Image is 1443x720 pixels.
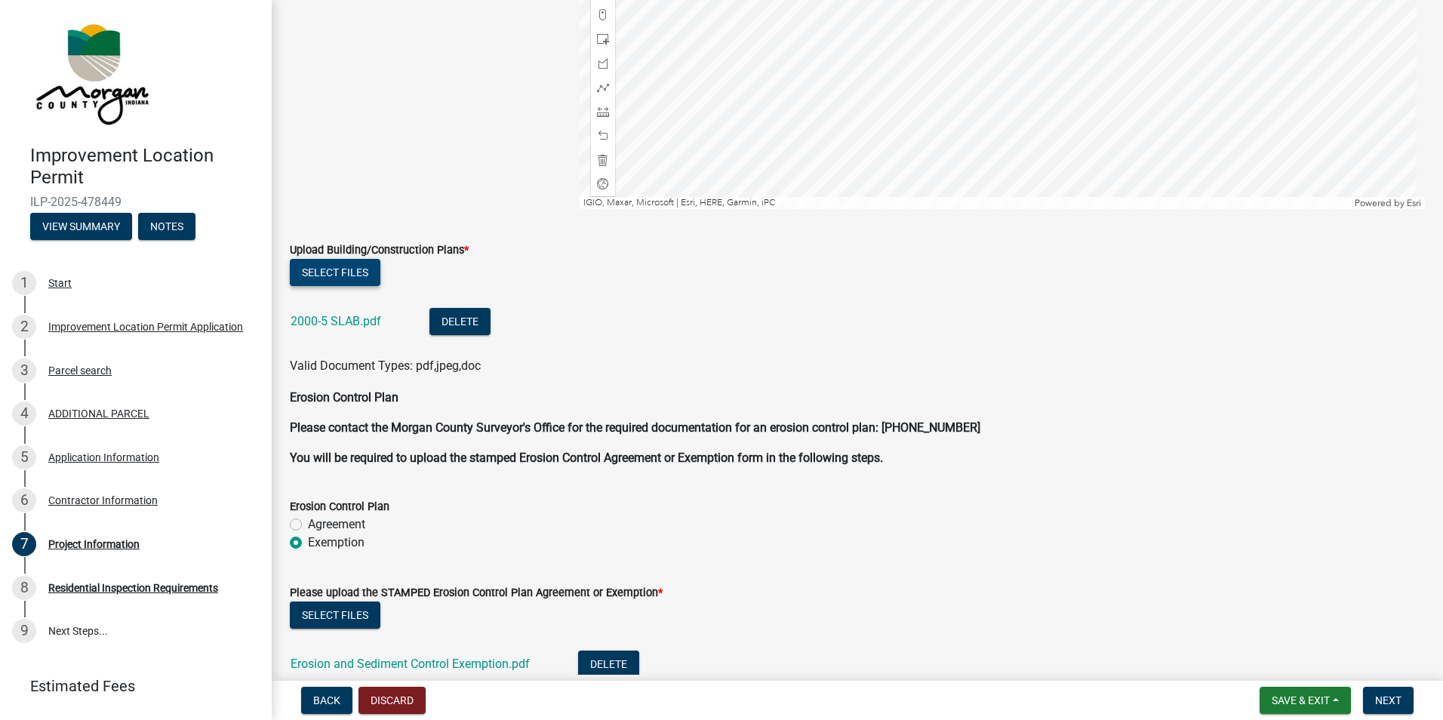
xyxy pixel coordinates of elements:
button: Select files [290,259,380,286]
span: Valid Document Types: pdf,jpeg,doc [290,358,481,373]
div: 3 [12,358,36,383]
button: Discard [358,687,426,714]
div: 6 [12,488,36,512]
div: Start [48,278,72,288]
label: Exemption [308,534,365,552]
label: Please upload the STAMPED Erosion Control Plan Agreement or Exemption [290,588,663,598]
button: Notes [138,213,195,240]
span: Next [1375,694,1401,706]
div: 1 [12,271,36,295]
div: 4 [12,402,36,426]
button: Delete [578,651,639,678]
div: 5 [12,445,36,469]
label: Erosion Control Plan [290,502,389,512]
div: 8 [12,576,36,600]
wm-modal-confirm: Summary [30,221,132,233]
button: View Summary [30,213,132,240]
span: Save & Exit [1272,694,1330,706]
strong: You will be required to upload the stamped Erosion Control Agreement or Exemption form in the fol... [290,451,883,465]
button: Back [301,687,352,714]
div: Project Information [48,539,140,549]
div: Powered by [1351,197,1425,209]
wm-modal-confirm: Delete Document [578,658,639,672]
a: 2000-5 SLAB.pdf [291,314,381,328]
div: ADDITIONAL PARCEL [48,408,149,419]
button: Save & Exit [1260,687,1351,714]
strong: Please contact the Morgan County Surveyor's Office for the required documentation for an erosion ... [290,420,980,435]
div: Contractor Information [48,495,158,506]
a: Estimated Fees [12,671,248,701]
img: Morgan County, Indiana [30,16,152,129]
a: Erosion and Sediment Control Exemption.pdf [291,657,530,671]
span: ILP-2025-478449 [30,195,242,209]
label: Upload Building/Construction Plans [290,245,469,256]
strong: Erosion Control Plan [290,390,398,405]
div: 9 [12,619,36,643]
div: Residential Inspection Requirements [48,583,218,593]
button: Delete [429,308,491,335]
wm-modal-confirm: Notes [138,221,195,233]
div: Improvement Location Permit Application [48,322,243,332]
button: Next [1363,687,1414,714]
wm-modal-confirm: Delete Document [429,315,491,330]
h4: Improvement Location Permit [30,145,260,189]
div: 7 [12,532,36,556]
div: 2 [12,315,36,339]
div: IGIO, Maxar, Microsoft | Esri, HERE, Garmin, iPC [580,197,1352,209]
span: Back [313,694,340,706]
a: Esri [1407,198,1421,208]
div: Application Information [48,452,159,463]
label: Agreement [308,515,365,534]
div: Parcel search [48,365,112,376]
button: Select files [290,602,380,629]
